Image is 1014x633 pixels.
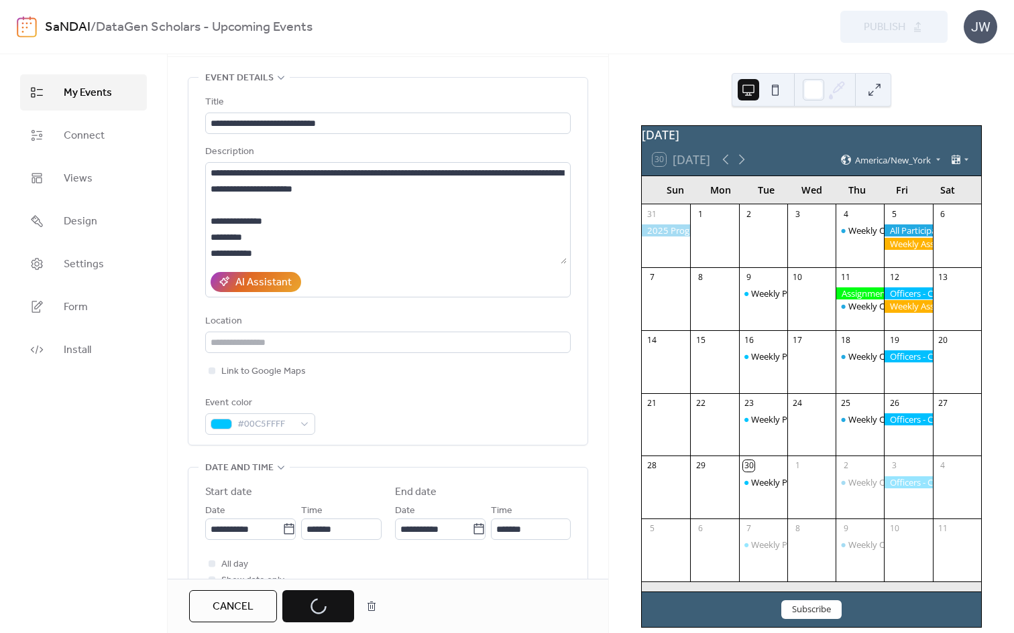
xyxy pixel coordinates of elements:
div: 25 [840,397,852,409]
a: Design [20,203,147,239]
div: 3 [889,460,900,472]
div: 22 [695,397,706,409]
a: Views [20,160,147,196]
div: Weekly Assignment: Podcast Rating [884,300,932,312]
div: 16 [743,334,754,346]
div: 10 [792,271,803,283]
div: Location [205,313,568,330]
div: 4 [840,208,852,220]
div: 7 [646,271,658,283]
div: Weekly Program Meeting [739,287,787,299]
div: 18 [840,334,852,346]
span: Time [491,503,512,519]
div: 3 [792,208,803,220]
div: JW [964,10,997,44]
a: Connect [20,117,147,153]
span: Show date only [221,573,284,589]
span: Design [64,214,97,230]
div: Weekly Program Meeting - Kahoot [739,476,787,488]
div: Weekly Program Meeting [751,539,852,551]
div: Weekly Program Meeting - Prompting Showdown [739,413,787,425]
a: SaNDAI [45,15,91,40]
div: Weekly Office Hours [836,413,884,425]
div: 14 [646,334,658,346]
div: 20 [937,334,948,346]
div: 5 [889,208,900,220]
b: DataGen Scholars - Upcoming Events [96,15,313,40]
div: Weekly Program Meeting - Kahoot [751,476,888,488]
div: Sun [653,176,698,204]
div: Weekly Program Meeting [739,539,787,551]
img: logo [17,16,37,38]
span: Settings [64,257,104,273]
div: 5 [646,523,658,535]
div: Assignment Due: Refined LinkedIn Account [836,287,884,299]
div: Description [205,144,568,160]
div: 21 [646,397,658,409]
span: Form [64,299,88,315]
div: 11 [937,523,948,535]
div: End date [395,484,437,500]
div: 23 [743,397,754,409]
div: 8 [695,271,706,283]
div: Weekly Office Hours [848,350,929,362]
div: 6 [695,523,706,535]
span: Connect [64,128,105,144]
div: 2 [840,460,852,472]
div: Weekly Office Hours [836,476,884,488]
div: Weekly Assignment: Officers - Check Emails For Next Payment Amounts [884,238,932,250]
span: All day [221,557,248,573]
div: Weekly Program Meeting - Data Detective [739,350,787,362]
button: Subscribe [781,600,842,619]
div: 13 [937,271,948,283]
div: 28 [646,460,658,472]
div: 26 [889,397,900,409]
div: 4 [937,460,948,472]
div: Fri [880,176,925,204]
a: Form [20,289,147,325]
span: #00C5FFFF [237,417,294,433]
div: Weekly Office Hours [848,413,929,425]
div: Weekly Program Meeting [751,287,852,299]
div: Weekly Office Hours [848,539,929,551]
div: [DATE] [642,126,981,143]
div: 30 [743,460,754,472]
div: Weekly Office Hours [848,476,929,488]
div: Weekly Office Hours [836,539,884,551]
div: 27 [937,397,948,409]
div: 6 [937,208,948,220]
button: Cancel [189,590,277,622]
div: Tue [744,176,789,204]
div: Officers - Complete Set 1 (Gen AI Tool Market Research Micro-job) [884,287,932,299]
span: Date [205,503,225,519]
div: 11 [840,271,852,283]
div: 9 [840,523,852,535]
div: Wed [789,176,834,204]
a: Settings [20,246,147,282]
div: 2 [743,208,754,220]
div: Weekly Office Hours [836,224,884,236]
span: Time [301,503,323,519]
div: Officers - Complete Set 2 (Gen AI Tool Market Research Micro-job) [884,350,932,362]
span: Link to Google Maps [221,364,306,380]
div: 12 [889,271,900,283]
div: 24 [792,397,803,409]
span: America/New_York [855,155,931,164]
div: Weekly Program Meeting - Data Detective [751,350,918,362]
a: Install [20,332,147,368]
a: My Events [20,74,147,111]
div: 19 [889,334,900,346]
div: Weekly Office Hours [836,300,884,312]
div: Event color [205,395,313,411]
div: 17 [792,334,803,346]
div: 9 [743,271,754,283]
span: Cancel [213,599,253,615]
div: Start date [205,484,252,500]
div: Weekly Office Hours [848,300,929,312]
div: 31 [646,208,658,220]
span: Date [395,503,415,519]
div: 7 [743,523,754,535]
div: Officers - Complete Set 3 (Gen AI Tool Market Research Micro-job) [884,413,932,425]
span: Date and time [205,460,274,476]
